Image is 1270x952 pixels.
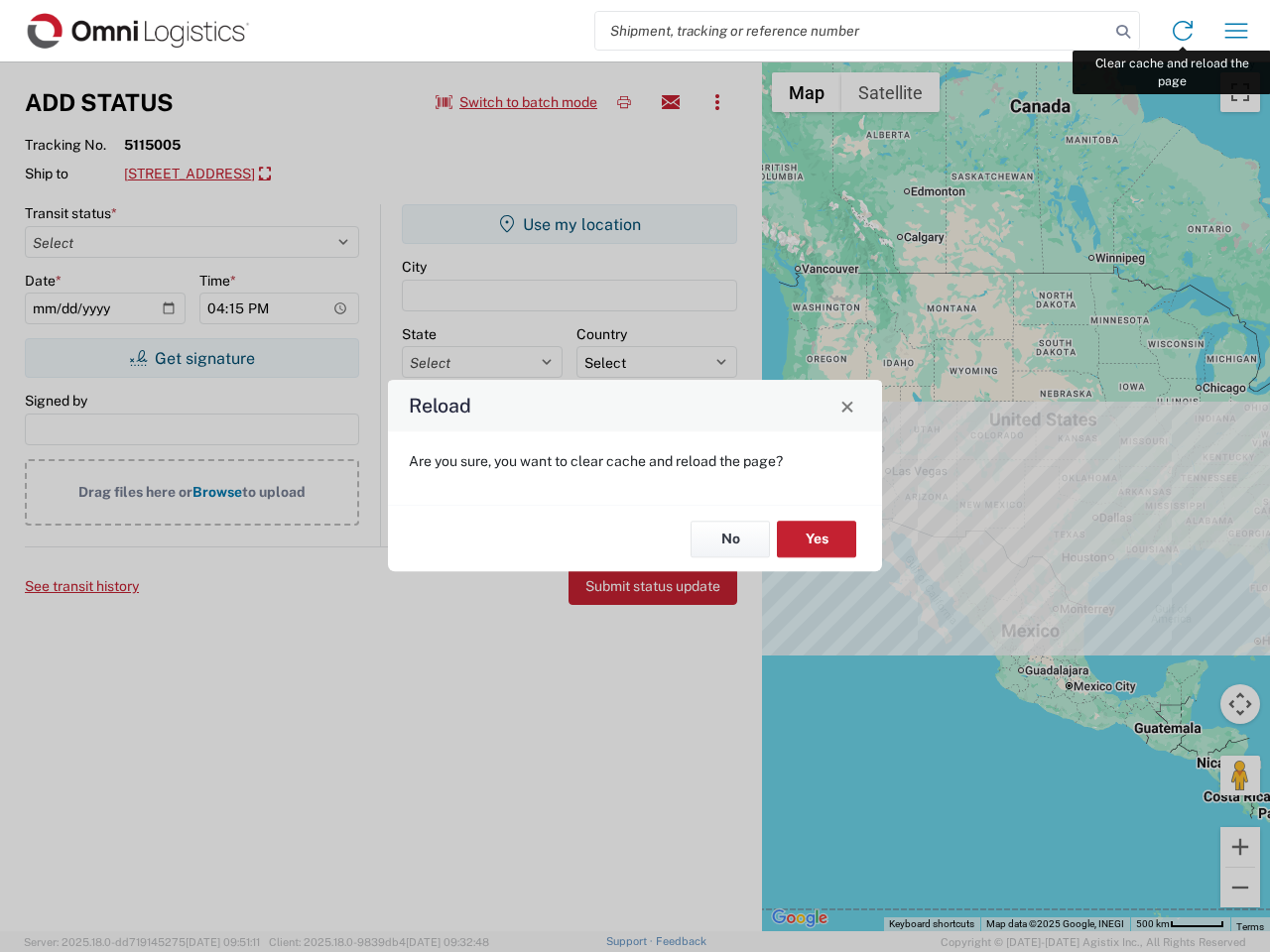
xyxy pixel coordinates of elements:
input: Shipment, tracking or reference number [595,12,1109,50]
button: Close [833,392,861,419]
h4: Reload [409,392,471,420]
button: Yes [777,521,856,557]
button: No [691,521,770,557]
p: Are you sure, you want to clear cache and reload the page? [409,452,861,470]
